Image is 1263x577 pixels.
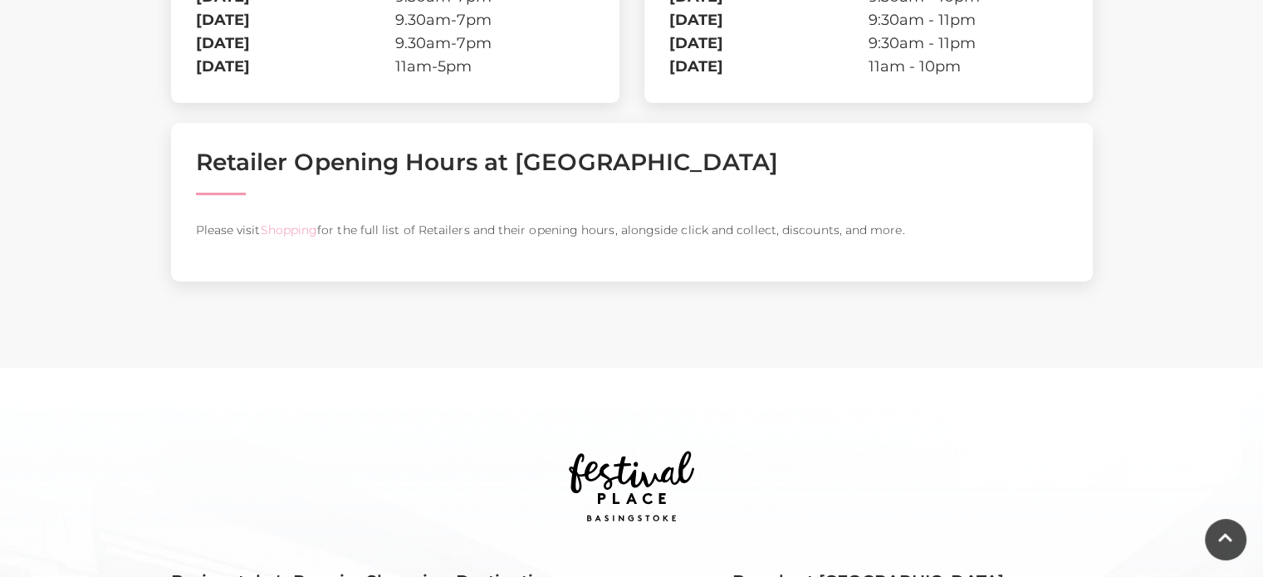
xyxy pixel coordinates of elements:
[196,55,395,78] th: [DATE]
[669,8,869,32] th: [DATE]
[196,32,395,55] th: [DATE]
[869,55,1068,78] td: 11am - 10pm
[196,8,395,32] th: [DATE]
[395,8,595,32] td: 9.30am-7pm
[196,220,1068,240] p: Please visit for the full list of Retailers and their opening hours, alongside click and collect,...
[260,222,317,237] a: Shopping
[395,32,595,55] td: 9.30am-7pm
[546,401,717,571] img: Festival Place
[869,32,1068,55] td: 9:30am - 11pm
[869,8,1068,32] td: 9:30am - 11pm
[196,148,1068,176] h2: Retailer Opening Hours at [GEOGRAPHIC_DATA]
[395,55,595,78] td: 11am-5pm
[669,32,869,55] th: [DATE]
[669,55,869,78] th: [DATE]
